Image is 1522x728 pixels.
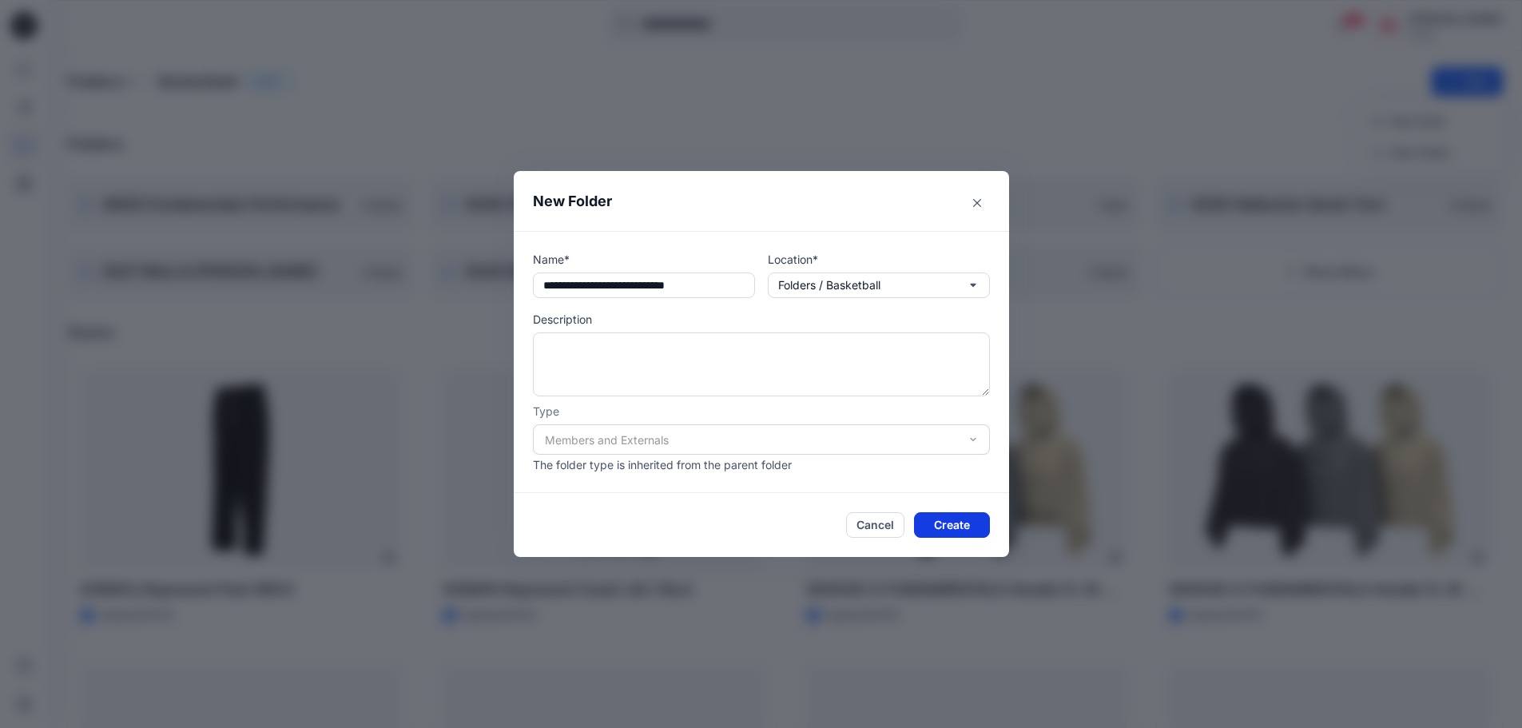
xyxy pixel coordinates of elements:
p: Location* [768,251,990,268]
p: Name* [533,251,755,268]
button: Create [914,512,990,538]
p: Type [533,403,990,420]
header: New Folder [514,171,1009,231]
p: Folders / Basketball [778,276,880,294]
p: Description [533,311,990,328]
p: The folder type is inherited from the parent folder [533,456,990,473]
button: Cancel [846,512,904,538]
button: Close [964,190,990,216]
button: Folders / Basketball [768,273,990,298]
